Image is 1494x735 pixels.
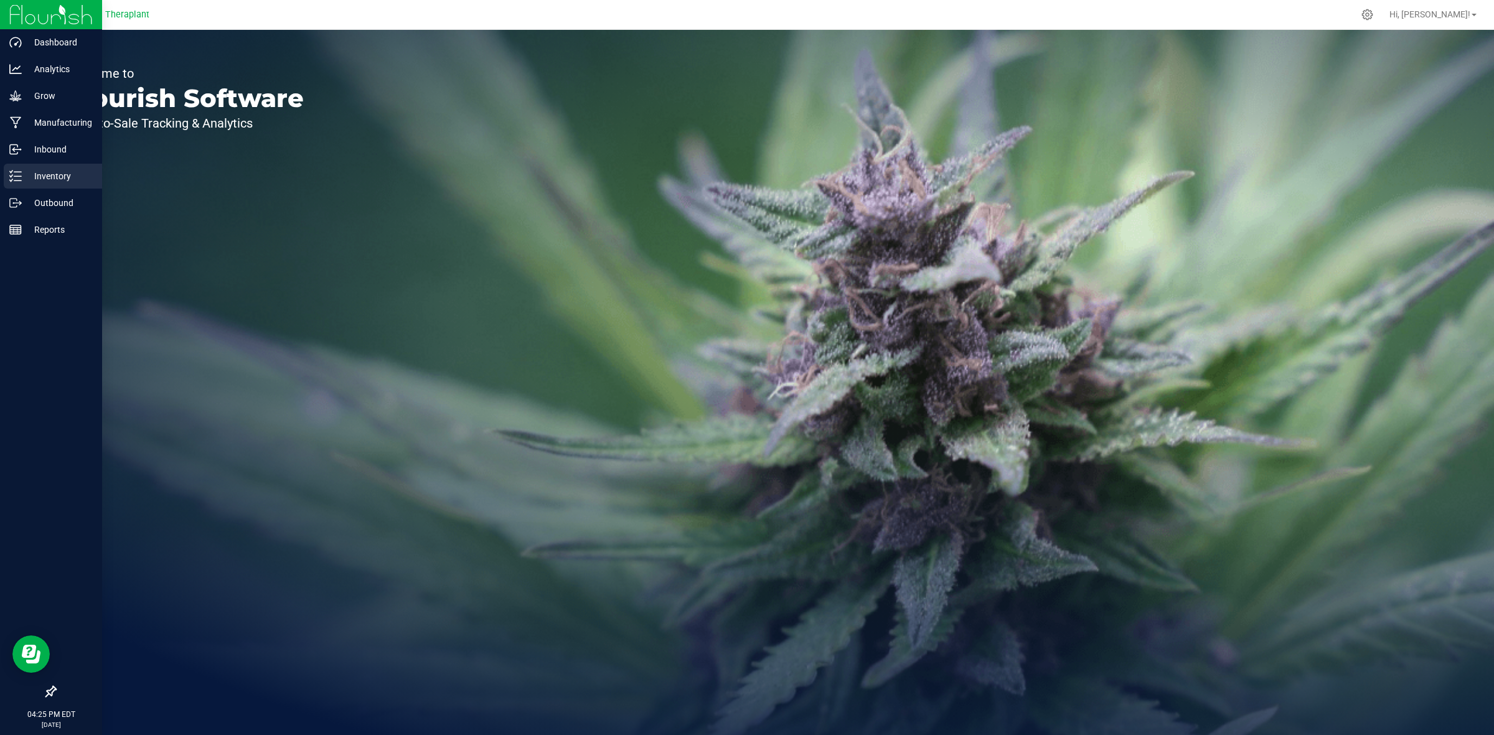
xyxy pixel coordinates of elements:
[1389,9,1470,19] span: Hi, [PERSON_NAME]!
[67,86,304,111] p: Flourish Software
[22,222,96,237] p: Reports
[22,88,96,103] p: Grow
[105,9,149,20] span: Theraplant
[22,142,96,157] p: Inbound
[9,63,22,75] inline-svg: Analytics
[22,169,96,184] p: Inventory
[9,223,22,236] inline-svg: Reports
[22,62,96,77] p: Analytics
[9,170,22,182] inline-svg: Inventory
[6,720,96,729] p: [DATE]
[22,35,96,50] p: Dashboard
[9,90,22,102] inline-svg: Grow
[9,36,22,49] inline-svg: Dashboard
[1360,9,1375,21] div: Manage settings
[9,116,22,129] inline-svg: Manufacturing
[22,115,96,130] p: Manufacturing
[22,195,96,210] p: Outbound
[9,197,22,209] inline-svg: Outbound
[6,709,96,720] p: 04:25 PM EDT
[67,117,304,129] p: Seed-to-Sale Tracking & Analytics
[67,67,304,80] p: Welcome to
[12,635,50,673] iframe: Resource center
[9,143,22,156] inline-svg: Inbound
